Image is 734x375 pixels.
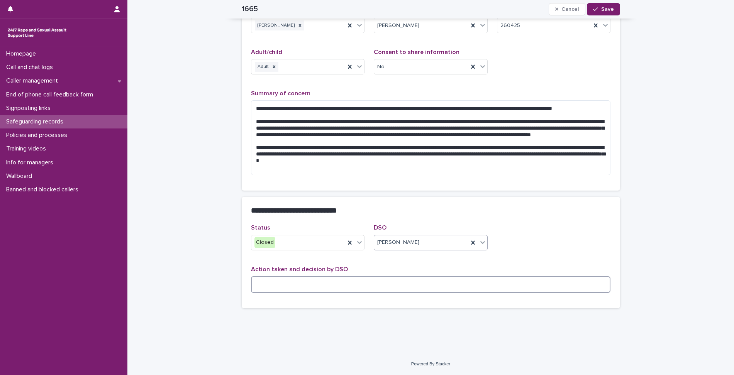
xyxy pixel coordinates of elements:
div: Adult [255,62,270,72]
img: rhQMoQhaT3yELyF149Cw [6,25,68,41]
span: Save [601,7,614,12]
span: Consent to share information [374,49,459,55]
p: Policies and processes [3,132,73,139]
p: Safeguarding records [3,118,70,125]
button: Save [587,3,620,15]
span: Summary of concern [251,90,310,96]
span: Adult/child [251,49,282,55]
span: Action taken and decision by DSO [251,266,348,272]
p: Call and chat logs [3,64,59,71]
p: Info for managers [3,159,59,166]
p: Signposting links [3,105,57,112]
p: Caller management [3,77,64,84]
div: Closed [254,237,275,248]
button: Cancel [549,3,586,15]
div: 260425 [497,19,592,32]
h2: 1665 [242,5,258,14]
a: Powered By Stacker [411,361,450,366]
p: End of phone call feedback form [3,91,99,98]
span: Status [251,225,270,231]
span: Cancel [561,7,579,12]
span: No [377,63,385,71]
span: [PERSON_NAME] [377,22,419,30]
p: Wallboard [3,172,38,180]
span: [PERSON_NAME] [377,238,419,247]
p: Banned and blocked callers [3,186,85,193]
div: [PERSON_NAME] [255,20,296,31]
p: Homepage [3,50,42,57]
span: DSO [374,225,386,231]
p: Training videos [3,145,52,152]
